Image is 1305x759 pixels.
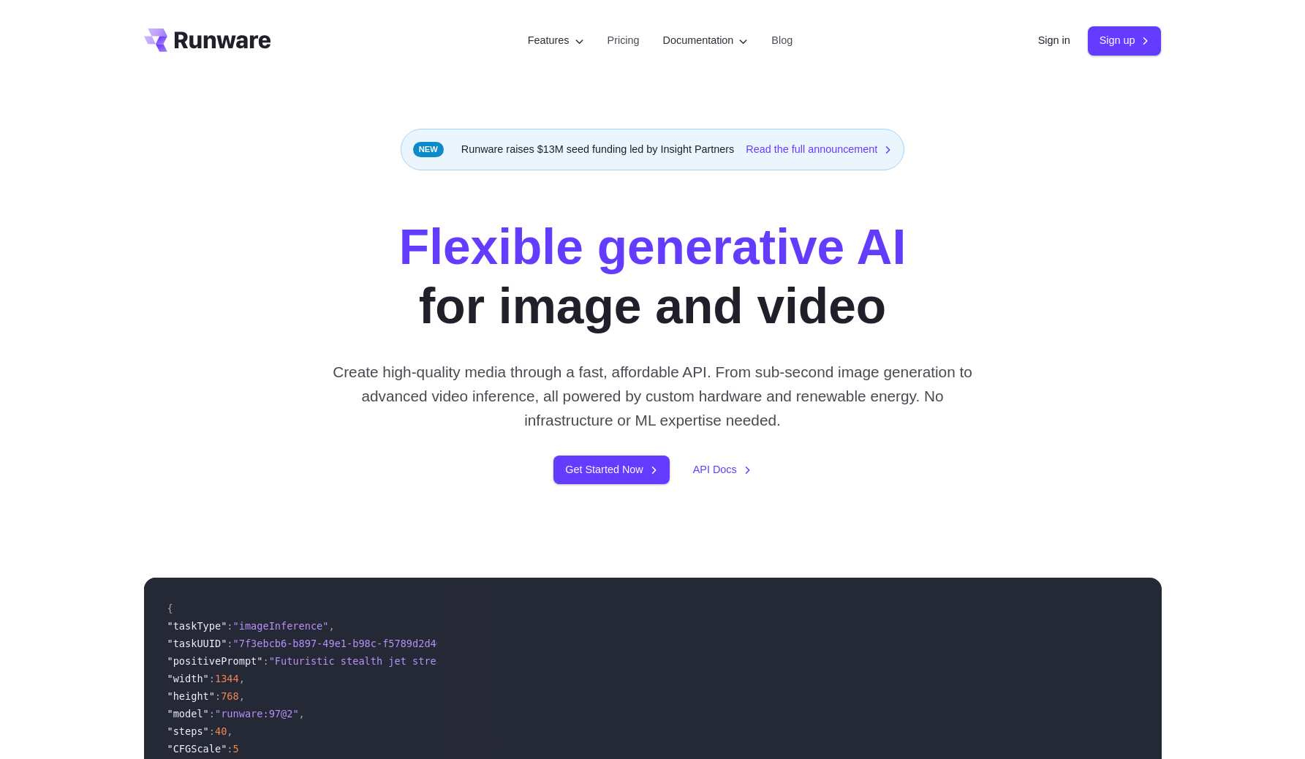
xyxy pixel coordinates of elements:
span: "width" [167,673,209,684]
label: Documentation [663,32,749,49]
span: 40 [215,725,227,737]
span: "7f3ebcb6-b897-49e1-b98c-f5789d2d40d7" [233,638,461,649]
span: "model" [167,708,209,720]
span: : [227,638,232,649]
span: : [215,690,221,702]
span: 1344 [215,673,239,684]
span: 5 [233,743,239,755]
span: : [209,673,215,684]
span: "taskType" [167,620,227,632]
span: "positivePrompt" [167,655,263,667]
a: Read the full announcement [746,141,892,158]
span: "imageInference" [233,620,329,632]
span: : [209,725,215,737]
strong: Flexible generative AI [399,219,906,274]
span: : [262,655,268,667]
a: API Docs [693,461,752,478]
span: : [227,620,232,632]
span: , [328,620,334,632]
h1: for image and video [399,217,906,336]
span: "runware:97@2" [215,708,299,720]
span: "steps" [167,725,209,737]
span: , [299,708,305,720]
span: : [227,743,232,755]
a: Sign up [1088,26,1162,55]
span: "height" [167,690,215,702]
span: , [239,673,245,684]
a: Go to / [144,29,271,52]
span: "taskUUID" [167,638,227,649]
label: Features [528,32,584,49]
span: 768 [221,690,239,702]
div: Runware raises $13M seed funding led by Insight Partners [401,129,905,170]
span: "Futuristic stealth jet streaking through a neon-lit cityscape with glowing purple exhaust" [269,655,814,667]
span: : [209,708,215,720]
a: Pricing [608,32,640,49]
span: { [167,603,173,614]
a: Blog [771,32,793,49]
span: , [239,690,245,702]
a: Get Started Now [553,456,669,484]
span: , [227,725,232,737]
span: "CFGScale" [167,743,227,755]
p: Create high-quality media through a fast, affordable API. From sub-second image generation to adv... [327,360,978,433]
a: Sign in [1038,32,1070,49]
